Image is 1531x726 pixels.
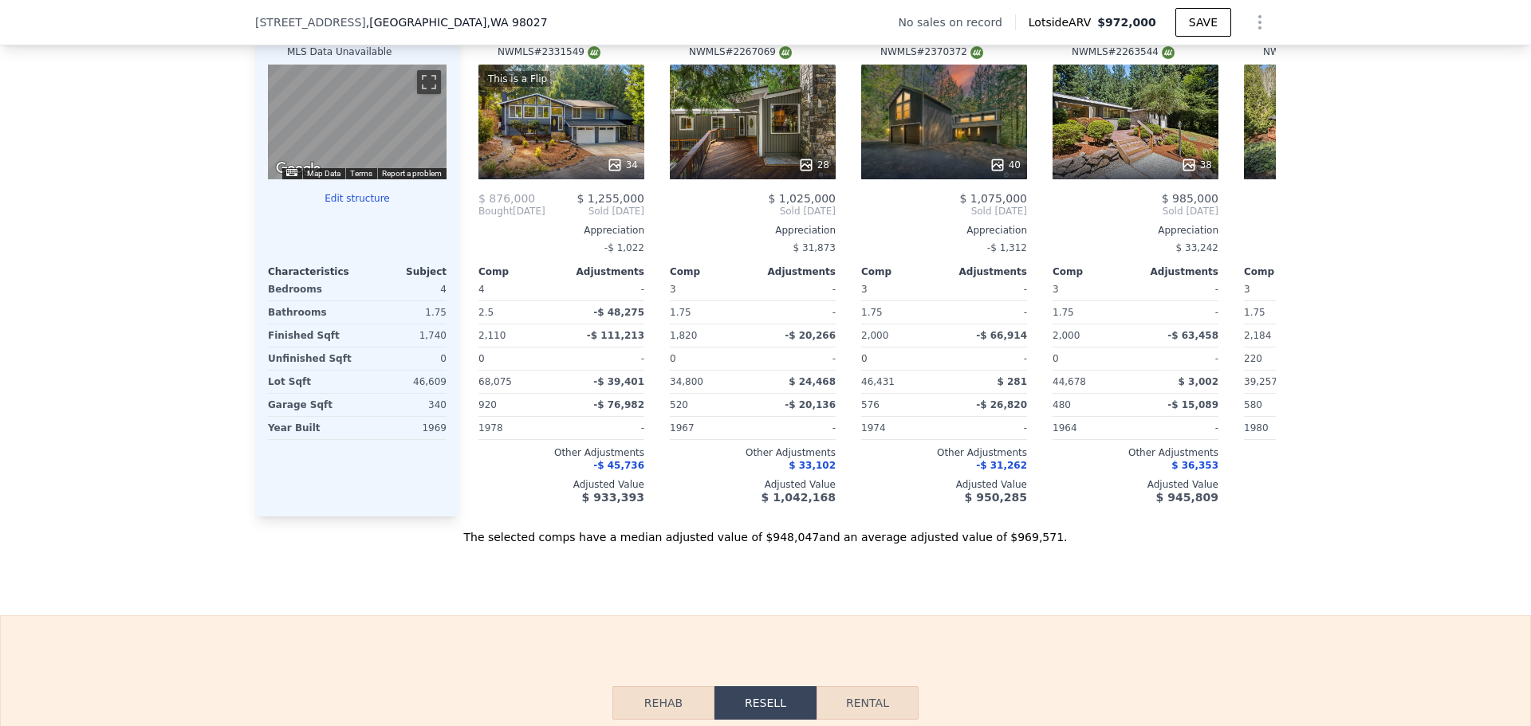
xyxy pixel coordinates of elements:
[861,284,868,295] span: 3
[360,301,447,324] div: 1.75
[561,265,644,278] div: Adjustments
[307,168,340,179] button: Map Data
[255,516,1276,545] div: The selected comps have a median adjusted value of $948,047 and an average adjusted value of $969...
[1162,192,1218,205] span: $ 985,000
[612,686,714,720] button: Rehab
[360,347,447,370] div: 0
[1244,376,1277,387] span: 39,257
[798,157,829,173] div: 28
[670,353,676,364] span: 0
[670,399,688,410] span: 520
[779,46,792,59] img: NWMLS Logo
[593,399,644,410] span: -$ 76,982
[478,192,535,205] span: $ 876,000
[255,14,366,30] span: [STREET_ADDRESS]
[587,330,644,341] span: -$ 111,213
[1139,347,1218,370] div: -
[360,278,447,300] div: 4
[1175,8,1231,37] button: SAVE
[478,478,644,491] div: Adjusted Value
[861,417,941,439] div: 1974
[268,394,354,416] div: Garage Sqft
[268,192,447,205] button: Edit structure
[268,65,447,179] div: Map
[670,301,750,324] div: 1.75
[478,301,558,324] div: 2.5
[714,686,817,720] button: Resell
[268,301,354,324] div: Bathrooms
[861,399,880,410] span: 576
[670,205,836,218] span: Sold [DATE]
[944,265,1027,278] div: Adjustments
[785,399,836,410] span: -$ 20,136
[861,330,888,341] span: 2,000
[689,45,792,59] div: NWMLS # 2267069
[789,460,836,471] span: $ 33,102
[965,491,1027,504] span: $ 950,285
[1053,399,1071,410] span: 480
[756,278,836,300] div: -
[947,301,1027,324] div: -
[1244,6,1276,38] button: Show Options
[565,278,644,300] div: -
[272,159,325,179] a: Open this area in Google Maps (opens a new window)
[959,192,1027,205] span: $ 1,075,000
[478,330,506,341] span: 2,110
[1244,224,1410,237] div: Appreciation
[1072,45,1175,59] div: NWMLS # 2263544
[880,45,983,59] div: NWMLS # 2370372
[1244,265,1327,278] div: Comp
[947,347,1027,370] div: -
[756,347,836,370] div: -
[670,284,676,295] span: 3
[756,417,836,439] div: -
[1053,330,1080,341] span: 2,000
[1053,417,1132,439] div: 1964
[582,491,644,504] span: $ 933,393
[1263,45,1366,59] div: NWMLS # 2339673
[478,376,512,387] span: 68,075
[478,284,485,295] span: 4
[1053,478,1218,491] div: Adjusted Value
[1176,242,1218,253] span: $ 33,242
[1244,353,1262,364] span: 220
[268,65,447,179] div: Street View
[360,394,447,416] div: 340
[268,278,354,300] div: Bedrooms
[997,376,1027,387] span: $ 281
[861,353,868,364] span: 0
[478,205,545,218] div: [DATE]
[1244,478,1410,491] div: Adjusted Value
[1029,14,1097,30] span: Lotside ARV
[268,347,354,370] div: Unfinished Sqft
[545,205,644,218] span: Sold [DATE]
[1053,224,1218,237] div: Appreciation
[789,376,836,387] span: $ 24,468
[1244,399,1262,410] span: 580
[899,14,1015,30] div: No sales on record
[670,330,697,341] span: 1,820
[1244,205,1410,218] span: Sold [DATE]
[947,278,1027,300] div: -
[1053,446,1218,459] div: Other Adjustments
[1139,417,1218,439] div: -
[478,399,497,410] span: 920
[670,224,836,237] div: Appreciation
[486,16,547,29] span: , WA 98027
[268,371,354,393] div: Lot Sqft
[1053,376,1086,387] span: 44,678
[593,376,644,387] span: -$ 39,401
[1053,265,1135,278] div: Comp
[1167,399,1218,410] span: -$ 15,089
[1139,301,1218,324] div: -
[577,192,644,205] span: $ 1,255,000
[976,330,1027,341] span: -$ 66,914
[1244,417,1324,439] div: 1980
[670,478,836,491] div: Adjusted Value
[604,242,644,253] span: -$ 1,022
[670,417,750,439] div: 1967
[768,192,836,205] span: $ 1,025,000
[593,460,644,471] span: -$ 45,736
[478,446,644,459] div: Other Adjustments
[565,417,644,439] div: -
